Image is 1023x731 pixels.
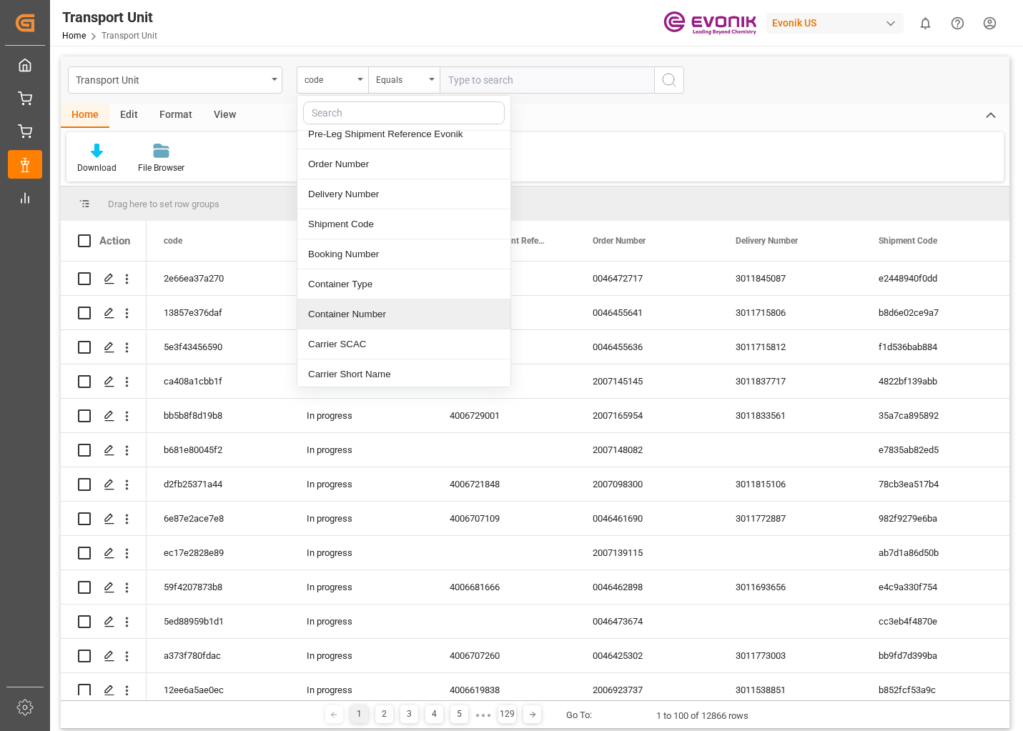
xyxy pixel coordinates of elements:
div: View [203,104,247,128]
div: Press SPACE to select this row. [61,570,147,605]
div: Action [99,234,130,247]
div: Evonik US [766,13,904,34]
div: 3011772887 [718,502,861,535]
div: Order Number [297,149,510,179]
div: a373f780fdac [147,639,290,672]
div: Container Type [297,269,510,299]
div: ● ● ● [475,710,491,720]
div: f1d536bab884 [861,330,1004,364]
div: 3011693656 [718,570,861,604]
img: Evonik-brand-mark-Deep-Purple-RGB.jpeg_1700498283.jpeg [663,11,756,36]
div: In progress [290,262,433,295]
div: Shipment Code [297,209,510,239]
div: Format [149,104,203,128]
div: In progress [290,330,433,364]
div: e4c9a330f754 [861,570,1004,604]
div: b8d6e02ce9a7 [861,296,1004,329]
div: ec17e2828e89 [147,536,290,570]
div: 4822bf139abb [861,364,1004,398]
div: 35a7ca895892 [861,399,1004,432]
div: bb9fd7d399ba [861,639,1004,672]
div: Carrier Short Name [297,359,510,389]
button: Help Center [942,7,974,39]
div: 4006729001 [433,399,575,432]
div: 1 to 100 of 12866 rows [656,709,748,723]
div: 982f9279e6ba [861,502,1004,535]
div: Booking Number [297,239,510,269]
div: In progress [290,467,433,501]
div: Press SPACE to select this row. [61,502,147,536]
div: 0046462898 [575,570,718,604]
div: 2007148082 [575,433,718,467]
div: Go To: [566,708,592,722]
div: 5ed88959b1d1 [147,605,290,638]
div: 4 [425,705,443,723]
div: 129 [498,705,516,723]
div: In progress [290,673,433,707]
div: Transport Unit [62,6,157,28]
div: Press SPACE to select this row. [61,673,147,707]
div: Press SPACE to select this row. [61,262,147,296]
div: 0046461690 [575,502,718,535]
button: open menu [68,66,282,94]
div: 4006681666 [433,570,575,604]
div: b852fcf53a9c [861,673,1004,707]
div: 3011815106 [718,467,861,501]
div: 3011833561 [718,399,861,432]
span: Shipment Code [879,236,937,246]
div: 4006721848 [433,467,575,501]
div: code [305,70,353,86]
div: 6e87e2ace7e8 [147,502,290,535]
div: In progress [290,570,433,604]
div: Press SPACE to select this row. [61,605,147,639]
div: Transport Unit [76,70,267,88]
div: Press SPACE to select this row. [61,639,147,673]
div: 4006707109 [433,502,575,535]
button: Evonik US [766,9,909,36]
button: search button [654,66,684,94]
div: In progress [290,364,433,398]
div: Carrier SCAC [297,329,510,359]
div: 0046455641 [575,296,718,329]
span: code [164,236,182,246]
button: open menu [368,66,440,94]
div: ca408a1cbb1f [147,364,290,398]
div: In progress [290,399,433,432]
span: Order Number [593,236,646,246]
div: 3011845087 [718,262,861,295]
div: 4006707260 [433,639,575,672]
div: 2e66ea37a270 [147,262,290,295]
input: Search [303,101,505,124]
div: 3 [400,705,418,723]
div: Press SPACE to select this row. [61,296,147,330]
div: 3011773003 [718,639,861,672]
span: Delivery Number [736,236,798,246]
div: Press SPACE to select this row. [61,330,147,364]
div: 2006923737 [575,673,718,707]
div: 12ee6a5ae0ec [147,673,290,707]
div: e7835ab82ed5 [861,433,1004,467]
div: In progress [290,296,433,329]
div: Pre-Leg Shipment Reference Evonik [297,119,510,149]
div: 1 [350,705,368,723]
div: Equals [376,70,425,86]
div: In progress [290,502,433,535]
div: e2448940f0dd [861,262,1004,295]
div: 5e3f43456590 [147,330,290,364]
a: Home [62,31,86,41]
div: b681e80045f2 [147,433,290,467]
span: Drag here to set row groups [108,199,219,209]
div: 2 [375,705,393,723]
div: Press SPACE to select this row. [61,433,147,467]
div: 3011538851 [718,673,861,707]
div: Edit [109,104,149,128]
div: 0046473674 [575,605,718,638]
div: d2fb25371a44 [147,467,290,501]
div: 59f4207873b8 [147,570,290,604]
div: 2007145145 [575,364,718,398]
button: show 0 new notifications [909,7,942,39]
div: 4006619838 [433,673,575,707]
div: Delivery Number [297,179,510,209]
div: In progress [290,639,433,672]
div: 13857e376daf [147,296,290,329]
